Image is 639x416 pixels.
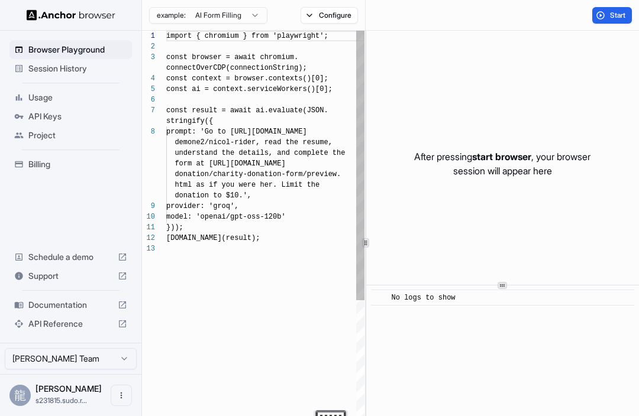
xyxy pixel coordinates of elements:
[9,126,132,145] div: Project
[166,213,286,221] span: model: 'openai/gpt-oss-120b'
[157,11,186,20] span: example:
[166,53,298,61] span: const browser = await chromium.
[142,212,155,222] div: 10
[28,129,127,141] span: Project
[35,383,102,394] span: 龍平 須藤
[9,266,132,285] div: Support
[142,31,155,41] div: 1
[414,149,590,178] p: After pressing , your browser session will appear here
[166,106,328,115] span: const result = await ai.evaluate(JSON.
[472,151,531,162] span: start browser
[175,181,319,189] span: html as if you were her. Limit the
[35,396,87,405] span: s231815.sudo.ryuhei@gmail.com
[142,233,155,243] div: 12
[301,7,358,24] button: Configure
[166,202,238,210] span: provider: 'groq',
[166,85,333,93] span: const ai = context.serviceWorkers()[0];
[610,11,627,20] span: Start
[392,294,456,302] span: No logs to show
[142,73,155,84] div: 4
[175,170,341,178] span: donation/charity-donation-form/preview.
[142,201,155,212] div: 9
[28,270,113,282] span: Support
[175,191,251,200] span: donation to $10.',
[28,318,113,330] span: API Reference
[28,44,127,56] span: Browser Playground
[9,314,132,333] div: API Reference
[9,295,132,314] div: Documentation
[142,222,155,233] div: 11
[142,84,155,95] div: 5
[9,248,132,266] div: Schedule a demo
[9,59,132,78] div: Session History
[592,7,632,24] button: Start
[9,155,132,174] div: Billing
[27,9,115,21] img: Anchor Logo
[175,160,285,168] span: form at [URL][DOMAIN_NAME]
[166,32,328,40] span: import { chromium } from 'playwright';
[28,92,127,103] span: Usage
[142,243,155,254] div: 13
[9,107,132,126] div: API Keys
[28,158,127,170] span: Billing
[28,110,127,122] span: API Keys
[142,41,155,52] div: 2
[166,64,307,72] span: connectOverCDP(connectionString);
[166,223,183,232] span: }));
[111,385,132,406] button: Open menu
[166,234,260,242] span: [DOMAIN_NAME](result);
[9,385,31,406] div: 龍
[9,88,132,107] div: Usage
[175,138,332,147] span: demone2/nicol-rider, read the resume,
[175,149,345,157] span: understand the details, and complete the
[142,52,155,63] div: 3
[28,299,113,311] span: Documentation
[377,292,383,304] span: ​
[142,105,155,116] div: 7
[166,128,307,136] span: prompt: 'Go to [URL][DOMAIN_NAME]
[9,40,132,59] div: Browser Playground
[166,74,328,83] span: const context = browser.contexts()[0];
[28,63,127,74] span: Session History
[166,117,213,125] span: stringify({
[142,95,155,105] div: 6
[142,126,155,137] div: 8
[28,251,113,263] span: Schedule a demo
